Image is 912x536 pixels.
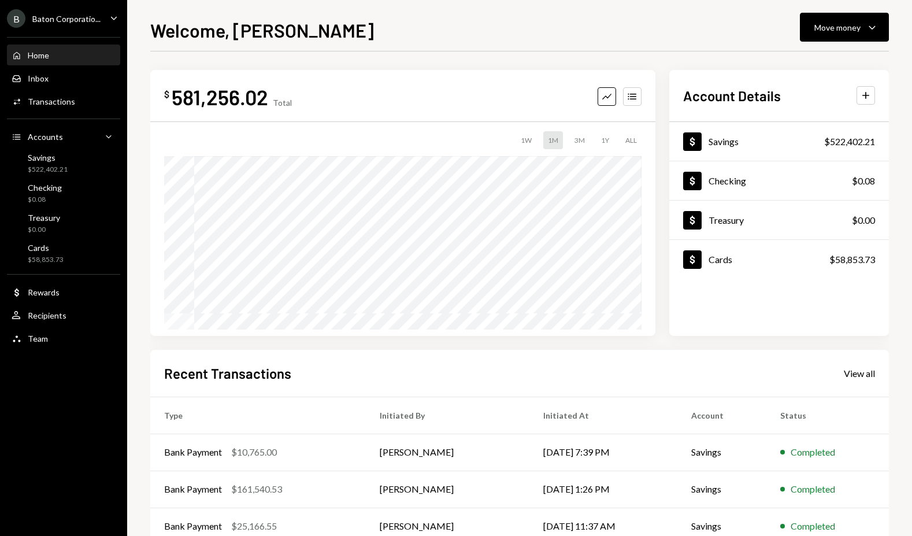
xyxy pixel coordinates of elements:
[7,126,120,147] a: Accounts
[28,255,64,265] div: $58,853.73
[28,213,60,223] div: Treasury
[7,68,120,88] a: Inbox
[852,174,875,188] div: $0.08
[28,165,68,175] div: $522,402.21
[669,122,889,161] a: Savings$522,402.21
[28,50,49,60] div: Home
[28,132,63,142] div: Accounts
[366,471,529,508] td: [PERSON_NAME]
[32,14,101,24] div: Baton Corporatio...
[829,253,875,267] div: $58,853.73
[529,397,677,434] th: Initiated At
[7,149,120,177] a: Savings$522,402.21
[570,131,590,149] div: 3M
[164,482,222,496] div: Bank Payment
[596,131,614,149] div: 1Y
[28,153,68,162] div: Savings
[28,225,60,235] div: $0.00
[791,519,835,533] div: Completed
[28,73,49,83] div: Inbox
[164,88,169,100] div: $
[366,397,529,434] th: Initiated By
[824,135,875,149] div: $522,402.21
[791,482,835,496] div: Completed
[231,519,277,533] div: $25,166.55
[164,364,291,383] h2: Recent Transactions
[814,21,861,34] div: Move money
[669,201,889,239] a: Treasury$0.00
[669,161,889,200] a: Checking$0.08
[709,254,732,265] div: Cards
[28,334,48,343] div: Team
[28,183,62,193] div: Checking
[677,434,766,471] td: Savings
[669,240,889,279] a: Cards$58,853.73
[172,84,268,110] div: 581,256.02
[150,397,366,434] th: Type
[7,91,120,112] a: Transactions
[164,519,222,533] div: Bank Payment
[273,98,292,108] div: Total
[683,86,781,105] h2: Account Details
[28,310,66,320] div: Recipients
[543,131,563,149] div: 1M
[621,131,642,149] div: ALL
[28,97,75,106] div: Transactions
[677,471,766,508] td: Savings
[677,397,766,434] th: Account
[800,13,889,42] button: Move money
[529,471,677,508] td: [DATE] 1:26 PM
[231,445,277,459] div: $10,765.00
[366,434,529,471] td: [PERSON_NAME]
[231,482,282,496] div: $161,540.53
[852,213,875,227] div: $0.00
[844,367,875,379] a: View all
[709,215,744,226] div: Treasury
[164,445,222,459] div: Bank Payment
[7,209,120,237] a: Treasury$0.00
[28,243,64,253] div: Cards
[709,175,746,186] div: Checking
[28,287,60,297] div: Rewards
[150,19,374,42] h1: Welcome, [PERSON_NAME]
[7,305,120,326] a: Recipients
[7,239,120,267] a: Cards$58,853.73
[7,282,120,302] a: Rewards
[7,179,120,207] a: Checking$0.08
[791,445,835,459] div: Completed
[766,397,889,434] th: Status
[529,434,677,471] td: [DATE] 7:39 PM
[709,136,739,147] div: Savings
[7,9,25,28] div: B
[516,131,536,149] div: 1W
[844,368,875,379] div: View all
[28,195,62,205] div: $0.08
[7,328,120,349] a: Team
[7,45,120,65] a: Home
